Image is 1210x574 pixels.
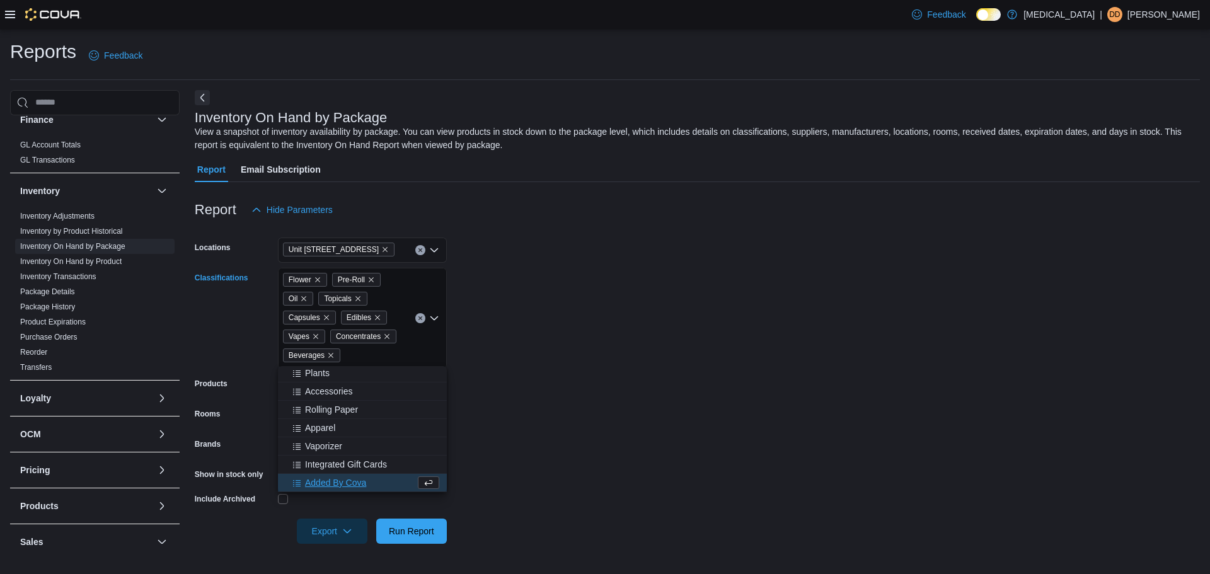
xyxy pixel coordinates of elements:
label: Locations [195,243,231,253]
span: Email Subscription [241,157,321,182]
label: Brands [195,439,221,449]
button: Finance [154,112,170,127]
button: Clear input [415,313,425,323]
span: Dd [1109,7,1120,22]
span: Flower [283,273,327,287]
span: GL Transactions [20,155,75,165]
span: Capsules [289,311,320,324]
button: Integrated Gift Cards [278,456,447,474]
h3: Pricing [20,464,50,476]
span: Accessories [305,385,352,398]
span: Export [304,519,360,544]
span: Integrated Gift Cards [305,458,387,471]
button: Pricing [20,464,152,476]
h3: Sales [20,536,43,548]
span: Purchase Orders [20,332,78,342]
button: Apparel [278,419,447,437]
h3: Inventory [20,185,60,197]
span: Feedback [927,8,965,21]
button: Remove Vapes from selection in this group [312,333,320,340]
span: Inventory On Hand by Product [20,256,122,267]
button: Open list of options [429,245,439,255]
button: OCM [20,428,152,440]
a: Purchase Orders [20,333,78,342]
h3: Finance [20,113,54,126]
span: Apparel [305,422,335,434]
button: Remove Capsules from selection in this group [323,314,330,321]
button: Vaporizer [278,437,447,456]
button: OCM [154,427,170,442]
button: Remove Topicals from selection in this group [354,295,362,302]
label: Products [195,379,228,389]
h3: Loyalty [20,392,51,405]
button: Rolling Paper [278,401,447,419]
span: Run Report [389,525,434,537]
span: Beverages [283,348,340,362]
button: Remove Flower from selection in this group [314,276,321,284]
h3: Report [195,202,236,217]
button: Added By Cova [278,474,447,492]
p: [PERSON_NAME] [1127,7,1200,22]
a: Inventory by Product Historical [20,227,123,236]
button: Remove Pre-Roll from selection in this group [367,276,375,284]
a: GL Account Totals [20,141,81,149]
label: Rooms [195,409,221,419]
a: GL Transactions [20,156,75,164]
a: Inventory Adjustments [20,212,95,221]
span: Topicals [318,292,367,306]
span: Concentrates [330,330,396,343]
button: Finance [20,113,152,126]
a: Inventory On Hand by Product [20,257,122,266]
span: Beverages [289,349,325,362]
input: Dark Mode [976,8,1001,21]
span: Hide Parameters [267,204,333,216]
span: Capsules [283,311,336,324]
span: Pre-Roll [338,273,365,286]
button: Hide Parameters [246,197,338,222]
button: Clear input [415,245,425,255]
button: Products [154,498,170,514]
label: Classifications [195,273,248,283]
span: Edibles [347,311,371,324]
span: Plants [305,367,330,379]
button: Sales [20,536,152,548]
div: Diego de Azevedo [1107,7,1122,22]
a: Package Details [20,287,75,296]
button: Inventory [154,183,170,198]
button: Next [195,90,210,105]
button: Products [20,500,152,512]
a: Inventory On Hand by Package [20,242,125,251]
button: Run Report [376,519,447,544]
h3: Products [20,500,59,512]
a: Transfers [20,363,52,372]
label: Include Archived [195,494,255,504]
span: Report [197,157,226,182]
a: Product Expirations [20,318,86,326]
span: Concentrates [336,330,381,343]
button: Remove Unit 385 North Dollarton Highway from selection in this group [381,246,389,253]
img: Cova [25,8,81,21]
button: Sales [154,534,170,549]
h1: Reports [10,39,76,64]
span: Topicals [324,292,351,305]
span: Vapes [289,330,309,343]
h3: Inventory On Hand by Package [195,110,388,125]
button: Loyalty [154,391,170,406]
h3: OCM [20,428,41,440]
button: Inventory [20,185,152,197]
div: View a snapshot of inventory availability by package. You can view products in stock down to the ... [195,125,1194,152]
span: Rolling Paper [305,403,358,416]
a: Feedback [84,43,147,68]
button: Loyalty [20,392,152,405]
span: Pre-Roll [332,273,381,287]
p: | [1100,7,1102,22]
a: Package History [20,302,75,311]
span: Oil [289,292,298,305]
button: Remove Oil from selection in this group [300,295,308,302]
div: Inventory [10,209,180,380]
span: Reorder [20,347,47,357]
button: Close list of options [429,313,439,323]
span: Unit [STREET_ADDRESS] [289,243,379,256]
span: Flower [289,273,311,286]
